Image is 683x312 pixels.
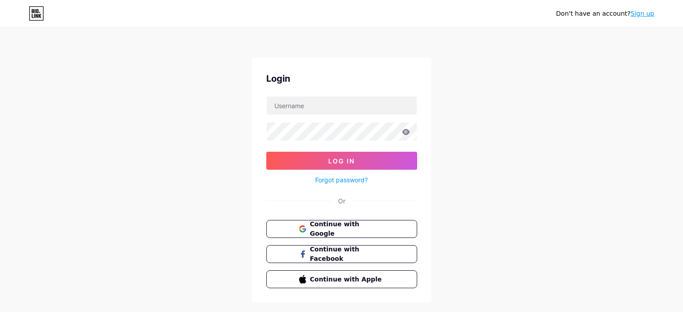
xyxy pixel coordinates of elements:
[266,270,417,288] button: Continue with Apple
[315,175,368,185] a: Forgot password?
[310,275,384,284] span: Continue with Apple
[630,10,654,17] a: Sign up
[310,245,384,264] span: Continue with Facebook
[310,220,384,238] span: Continue with Google
[266,220,417,238] button: Continue with Google
[328,157,355,165] span: Log In
[556,9,654,18] div: Don't have an account?
[338,196,345,206] div: Or
[266,245,417,263] button: Continue with Facebook
[267,97,417,114] input: Username
[266,72,417,85] div: Login
[266,152,417,170] button: Log In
